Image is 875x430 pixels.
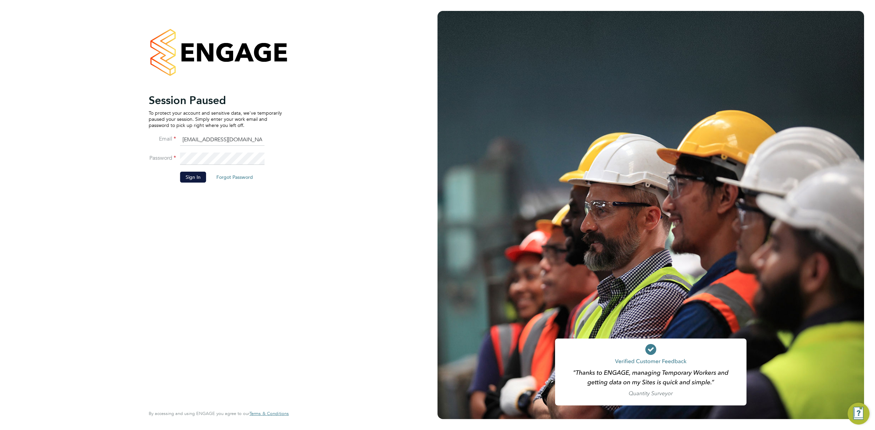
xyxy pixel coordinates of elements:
label: Email [149,135,176,143]
input: Enter your work email... [180,134,265,146]
p: To protect your account and sensitive data, we've temporarily paused your session. Simply enter y... [149,110,282,129]
a: Terms & Conditions [250,411,289,416]
span: By accessing and using ENGAGE you agree to our [149,411,289,416]
h2: Session Paused [149,94,282,107]
button: Sign In [180,172,206,183]
button: Engage Resource Center [848,403,870,425]
label: Password [149,155,176,162]
button: Forgot Password [211,172,258,183]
